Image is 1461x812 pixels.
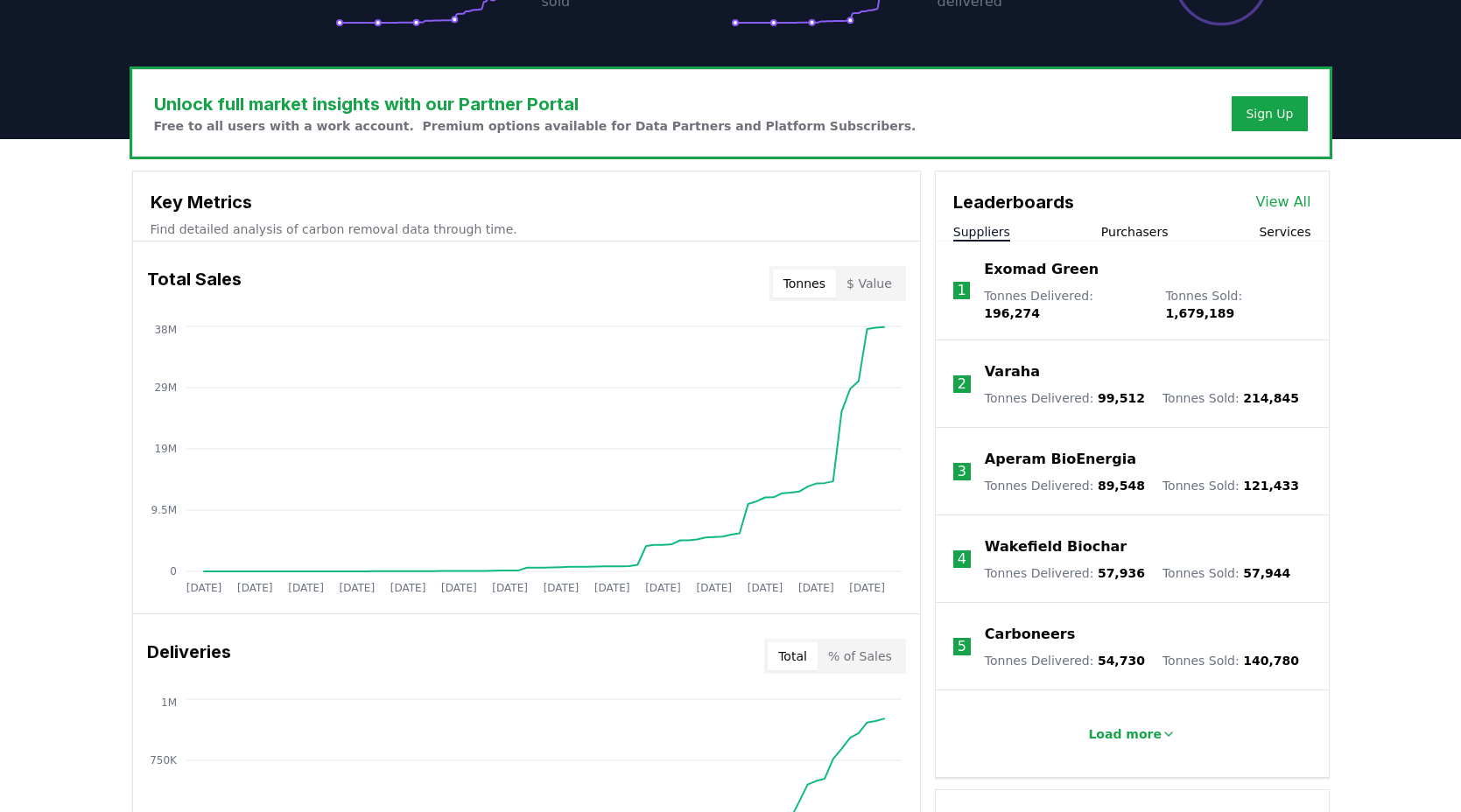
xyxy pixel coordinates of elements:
span: 54,730 [1098,654,1145,668]
p: Free to all users with a work account. Premium options available for Data Partners and Platform S... [154,117,917,135]
tspan: [DATE] [236,582,272,594]
tspan: 750K [150,754,178,766]
tspan: [DATE] [594,582,629,594]
p: Tonnes Delivered : [985,564,1145,582]
span: 214,845 [1243,391,1299,405]
p: Tonnes Sold : [1162,652,1299,669]
p: Tonnes Delivered : [985,652,1145,669]
p: Tonnes Delivered : [984,287,1148,322]
button: % of Sales [818,642,903,670]
p: Tonnes Sold : [1162,477,1299,494]
tspan: [DATE] [849,582,885,594]
p: 5 [958,636,966,657]
a: Aperam BioEnergia [985,449,1136,470]
tspan: 29M [154,381,177,394]
span: 1,679,189 [1165,306,1234,320]
a: Sign Up [1246,105,1293,122]
h3: Deliveries [147,639,231,674]
a: Exomad Green [984,259,1099,280]
span: 89,548 [1098,479,1145,493]
span: 57,944 [1243,566,1290,580]
tspan: [DATE] [798,582,834,594]
tspan: [DATE] [390,582,425,594]
p: Tonnes Sold : [1162,564,1290,582]
button: Load more [1074,717,1190,752]
span: 140,780 [1243,654,1299,668]
tspan: [DATE] [747,582,783,594]
p: 2 [958,374,966,395]
p: Tonnes Sold : [1165,287,1310,322]
button: $ Value [836,269,903,297]
tspan: [DATE] [288,582,324,594]
button: Tonnes [773,269,836,297]
tspan: [DATE] [645,582,681,594]
button: Services [1259,223,1310,241]
tspan: 38M [154,324,177,336]
tspan: [DATE] [339,582,375,594]
button: Purchasers [1101,223,1169,241]
h3: Leaderboards [953,189,1074,215]
a: Varaha [985,361,1040,382]
p: Tonnes Sold : [1162,389,1299,407]
tspan: [DATE] [186,582,221,594]
p: Tonnes Delivered : [985,389,1145,407]
tspan: [DATE] [492,582,528,594]
h3: Key Metrics [151,189,903,215]
tspan: 9.5M [151,504,176,516]
span: 57,936 [1098,566,1145,580]
button: Sign Up [1232,96,1307,131]
p: 4 [958,549,966,570]
button: Total [768,642,818,670]
tspan: [DATE] [696,582,732,594]
tspan: [DATE] [441,582,477,594]
tspan: 1M [161,696,177,709]
h3: Total Sales [147,266,242,301]
p: Find detailed analysis of carbon removal data through time. [151,220,903,238]
p: 1 [957,280,966,301]
h3: Unlock full market insights with our Partner Portal [154,91,917,117]
p: Load more [1088,725,1162,743]
span: 196,274 [984,306,1040,320]
a: Wakefield Biochar [985,536,1127,557]
span: 99,512 [1098,391,1145,405]
tspan: 0 [170,565,177,577]
tspan: [DATE] [543,582,579,594]
tspan: 19M [154,443,177,455]
p: Tonnes Delivered : [985,477,1145,494]
a: Carboneers [985,624,1075,645]
span: 121,433 [1243,479,1299,493]
button: Suppliers [953,223,1010,241]
p: 3 [958,461,966,482]
a: View All [1256,192,1311,213]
